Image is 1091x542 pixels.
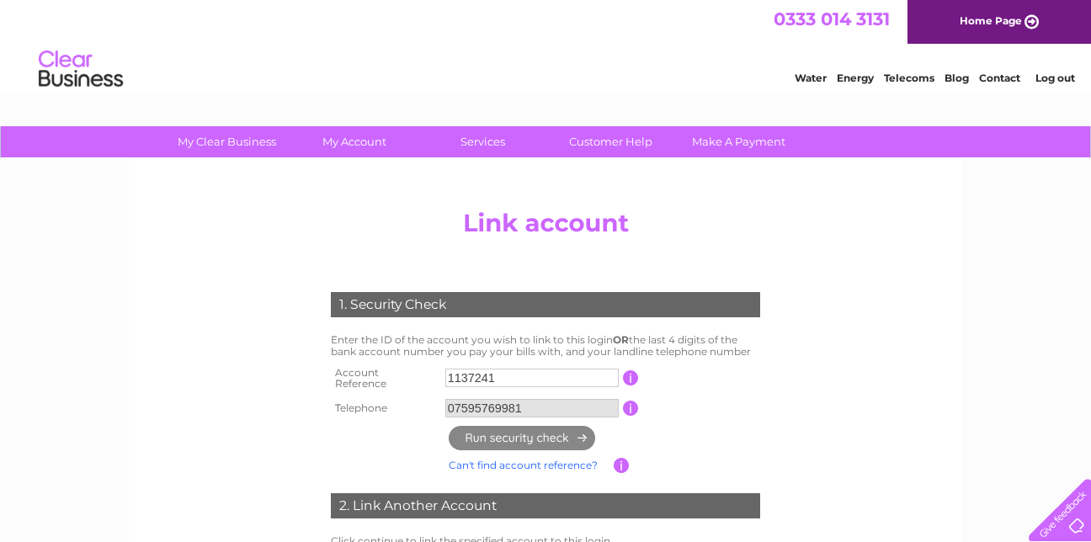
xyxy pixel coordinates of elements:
input: Information [614,458,630,473]
a: Can't find account reference? [449,459,598,471]
th: Telephone [327,395,441,422]
input: Information [623,401,639,416]
div: Clear Business is a trading name of Verastar Limited (registered in [GEOGRAPHIC_DATA] No. 3667643... [149,9,945,82]
a: Blog [945,72,969,84]
a: Make A Payment [669,126,808,157]
a: 0333 014 3131 [774,8,890,29]
a: Energy [837,72,874,84]
b: OR [613,333,629,346]
img: logo.png [38,44,124,95]
a: Services [413,126,552,157]
a: Water [795,72,827,84]
a: Customer Help [541,126,680,157]
td: Enter the ID of the account you wish to link to this login the last 4 digits of the bank account ... [327,330,764,362]
th: Account Reference [327,362,441,396]
input: Information [623,370,639,385]
a: Telecoms [884,72,934,84]
a: My Clear Business [157,126,296,157]
a: My Account [285,126,424,157]
div: 1. Security Check [331,292,760,317]
a: Log out [1035,72,1075,84]
div: 2. Link Another Account [331,493,760,518]
a: Contact [979,72,1020,84]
